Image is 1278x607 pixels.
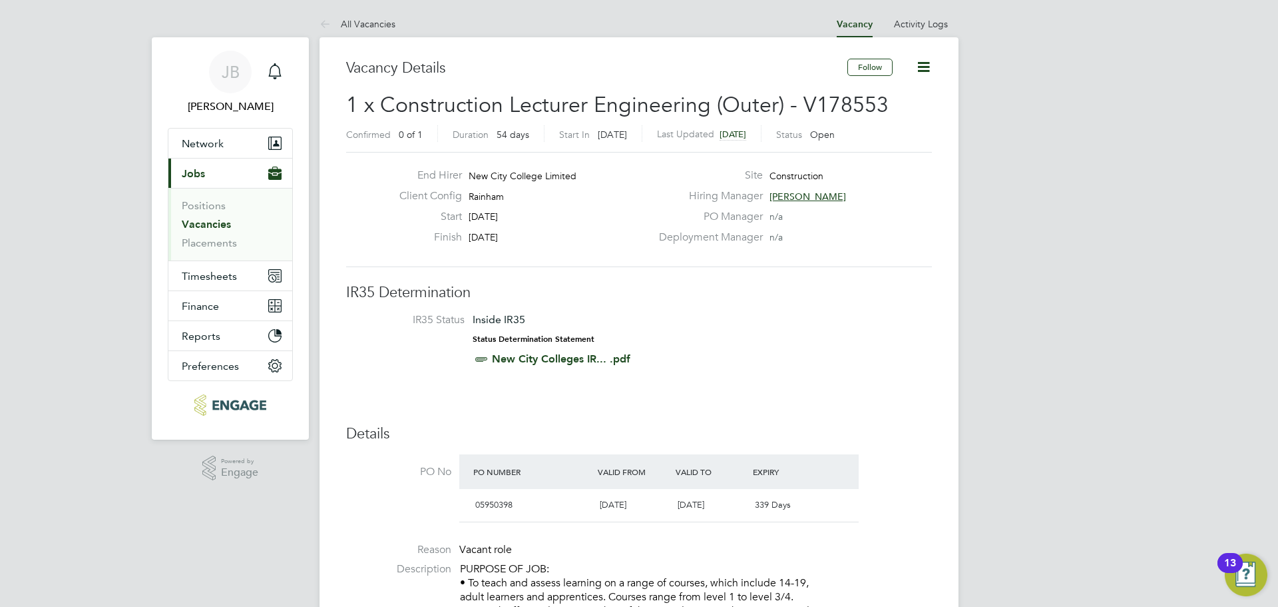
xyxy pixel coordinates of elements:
img: huntereducation-logo-retina.png [194,394,266,416]
span: Timesheets [182,270,237,283]
span: Network [182,137,224,150]
button: Reports [168,321,292,350]
label: IR35 Status [359,313,465,327]
h3: IR35 Determination [346,283,932,303]
span: Inside IR35 [473,313,525,326]
button: Preferences [168,351,292,380]
label: Deployment Manager [651,231,763,245]
span: [DATE] [469,231,498,243]
button: Open Resource Center, 13 new notifications [1225,554,1267,596]
span: [DATE] [469,211,498,223]
label: Reason [346,543,451,557]
div: Jobs [168,188,292,261]
label: Site [651,169,763,183]
span: [DATE] [600,499,626,510]
span: Engage [221,467,258,478]
button: Network [168,129,292,158]
label: Client Config [389,189,462,203]
a: New City Colleges IR... .pdf [492,352,630,365]
span: Reports [182,330,220,342]
span: Finance [182,300,219,312]
div: 13 [1224,563,1236,580]
strong: Status Determination Statement [473,334,594,344]
span: 0 of 1 [399,129,423,141]
button: Follow [847,59,893,76]
span: Rainham [469,191,504,203]
span: Jobs [182,167,205,180]
a: Vacancy [837,19,873,30]
span: 54 days [497,129,529,141]
span: JB [222,63,240,81]
a: Placements [182,237,237,249]
nav: Main navigation [152,37,309,440]
label: Start In [559,129,590,141]
span: [DATE] [720,129,746,140]
span: 339 Days [755,499,791,510]
span: Jack Baron [168,99,293,115]
a: Activity Logs [894,18,948,30]
div: PO Number [470,460,594,484]
a: Vacancies [182,218,231,231]
span: Vacant role [459,543,512,556]
div: Valid From [594,460,672,484]
label: PO No [346,465,451,479]
button: Finance [168,291,292,320]
a: Go to home page [168,394,293,416]
label: PO Manager [651,210,763,224]
label: Start [389,210,462,224]
label: Status [776,129,802,141]
span: Construction [769,170,823,182]
h3: Vacancy Details [346,59,847,78]
span: 1 x Construction Lecturer Engineering (Outer) - V178553 [346,92,889,118]
button: Timesheets [168,261,292,291]
a: Positions [182,199,226,212]
span: [DATE] [678,499,704,510]
span: [DATE] [598,129,627,141]
label: Finish [389,231,462,245]
label: Duration [453,129,489,141]
div: Valid To [672,460,750,484]
label: Description [346,562,451,576]
span: Open [810,129,835,141]
a: All Vacancies [319,18,395,30]
div: Expiry [749,460,827,484]
span: n/a [769,231,783,243]
span: New City College Limited [469,170,576,182]
a: Powered byEngage [202,456,259,481]
h3: Details [346,424,932,444]
a: JB[PERSON_NAME] [168,51,293,115]
span: 05950398 [475,499,513,510]
label: Confirmed [346,129,391,141]
span: n/a [769,211,783,223]
span: Preferences [182,360,239,372]
label: Hiring Manager [651,189,763,203]
button: Jobs [168,159,292,188]
span: [PERSON_NAME] [769,191,846,203]
label: Last Updated [657,128,714,140]
label: End Hirer [389,169,462,183]
span: Powered by [221,456,258,467]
